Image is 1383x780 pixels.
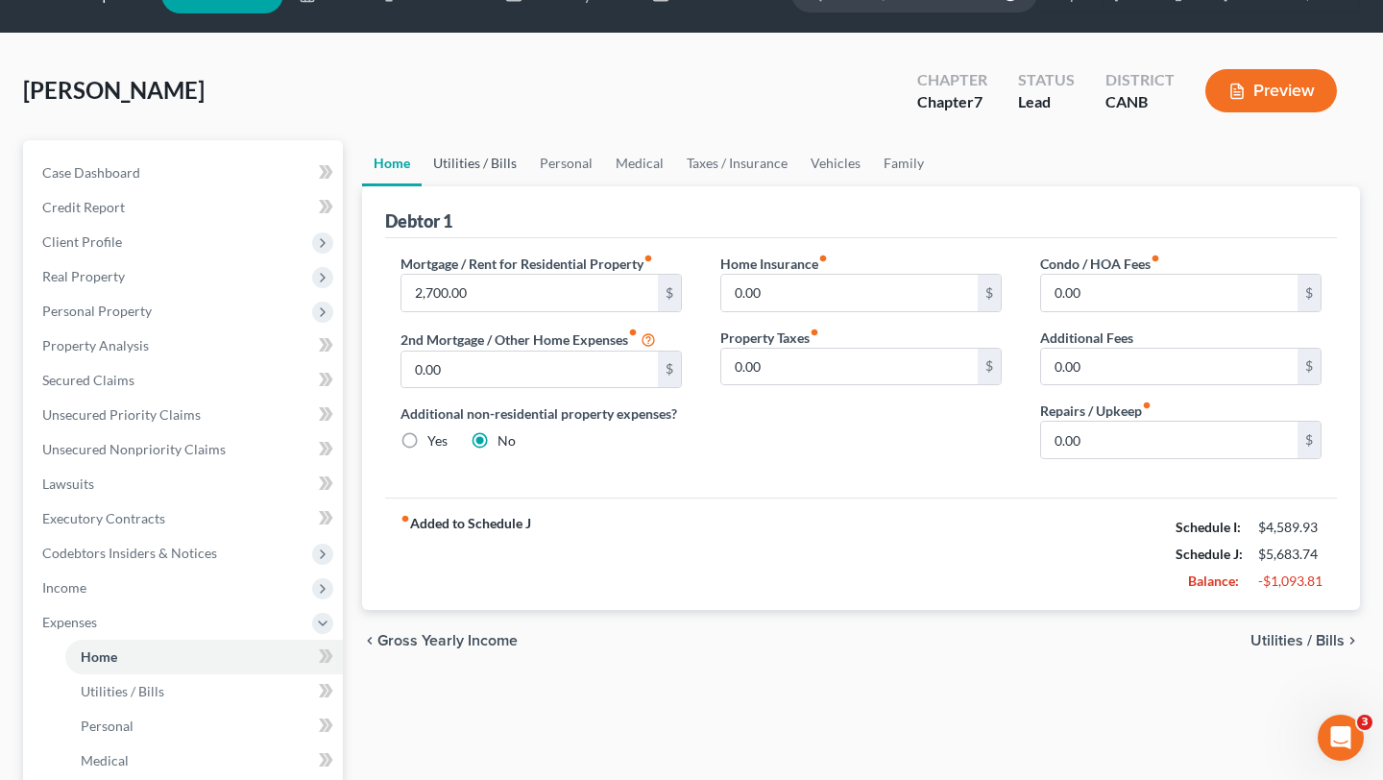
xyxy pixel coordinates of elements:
span: Income [42,579,86,596]
a: Lawsuits [27,467,343,501]
input: -- [1041,275,1298,311]
label: No [497,431,516,451]
i: fiber_manual_record [1142,401,1152,410]
input: -- [721,275,978,311]
input: -- [1041,422,1298,458]
label: Mortgage / Rent for Residential Property [400,254,653,274]
a: Unsecured Priority Claims [27,398,343,432]
span: Secured Claims [42,372,134,388]
a: Family [872,140,935,186]
div: $ [658,352,681,388]
span: Personal Property [42,303,152,319]
label: Home Insurance [720,254,828,274]
a: Medical [604,140,675,186]
a: Property Analysis [27,329,343,363]
div: Status [1018,69,1075,91]
span: Personal [81,718,133,734]
div: $ [978,275,1001,311]
div: $ [1298,349,1321,385]
div: $ [978,349,1001,385]
button: Utilities / Bills chevron_right [1250,633,1360,648]
span: Credit Report [42,199,125,215]
span: Real Property [42,268,125,284]
span: Utilities / Bills [81,683,164,699]
a: Secured Claims [27,363,343,398]
a: Unsecured Nonpriority Claims [27,432,343,467]
label: Additional non-residential property expenses? [400,403,682,424]
span: Gross Yearly Income [377,633,518,648]
span: Unsecured Priority Claims [42,406,201,423]
label: Repairs / Upkeep [1040,401,1152,421]
input: -- [401,275,658,311]
label: Yes [427,431,448,451]
button: chevron_left Gross Yearly Income [362,633,518,648]
strong: Schedule J: [1176,546,1243,562]
span: Property Analysis [42,337,149,353]
label: Condo / HOA Fees [1040,254,1160,274]
a: Vehicles [799,140,872,186]
a: Personal [528,140,604,186]
span: Lawsuits [42,475,94,492]
i: fiber_manual_record [400,514,410,524]
a: Personal [65,709,343,743]
a: Utilities / Bills [65,674,343,709]
a: Executory Contracts [27,501,343,536]
div: District [1105,69,1175,91]
span: Utilities / Bills [1250,633,1345,648]
div: Chapter [917,91,987,113]
div: CANB [1105,91,1175,113]
span: Medical [81,752,129,768]
label: Property Taxes [720,328,819,348]
i: fiber_manual_record [628,328,638,337]
i: fiber_manual_record [1151,254,1160,263]
a: Credit Report [27,190,343,225]
span: Codebtors Insiders & Notices [42,545,217,561]
label: Additional Fees [1040,328,1133,348]
a: Taxes / Insurance [675,140,799,186]
input: -- [1041,349,1298,385]
div: Lead [1018,91,1075,113]
button: Preview [1205,69,1337,112]
strong: Balance: [1188,573,1239,589]
strong: Schedule I: [1176,519,1241,535]
span: Expenses [42,614,97,630]
a: Medical [65,743,343,778]
div: $4,589.93 [1258,518,1322,537]
strong: Added to Schedule J [400,514,531,595]
a: Case Dashboard [27,156,343,190]
iframe: Intercom live chat [1318,715,1364,761]
span: Case Dashboard [42,164,140,181]
div: $5,683.74 [1258,545,1322,564]
label: 2nd Mortgage / Other Home Expenses [400,328,656,351]
a: Home [65,640,343,674]
input: -- [401,352,658,388]
span: Client Profile [42,233,122,250]
i: fiber_manual_record [810,328,819,337]
i: chevron_right [1345,633,1360,648]
a: Home [362,140,422,186]
span: [PERSON_NAME] [23,76,205,104]
a: Utilities / Bills [422,140,528,186]
span: Executory Contracts [42,510,165,526]
span: Home [81,648,117,665]
div: Chapter [917,69,987,91]
span: 3 [1357,715,1372,730]
div: $ [1298,275,1321,311]
i: fiber_manual_record [818,254,828,263]
div: $ [1298,422,1321,458]
i: fiber_manual_record [643,254,653,263]
i: chevron_left [362,633,377,648]
div: -$1,093.81 [1258,572,1322,591]
span: Unsecured Nonpriority Claims [42,441,226,457]
input: -- [721,349,978,385]
span: 7 [974,92,983,110]
div: $ [658,275,681,311]
div: Debtor 1 [385,209,452,232]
